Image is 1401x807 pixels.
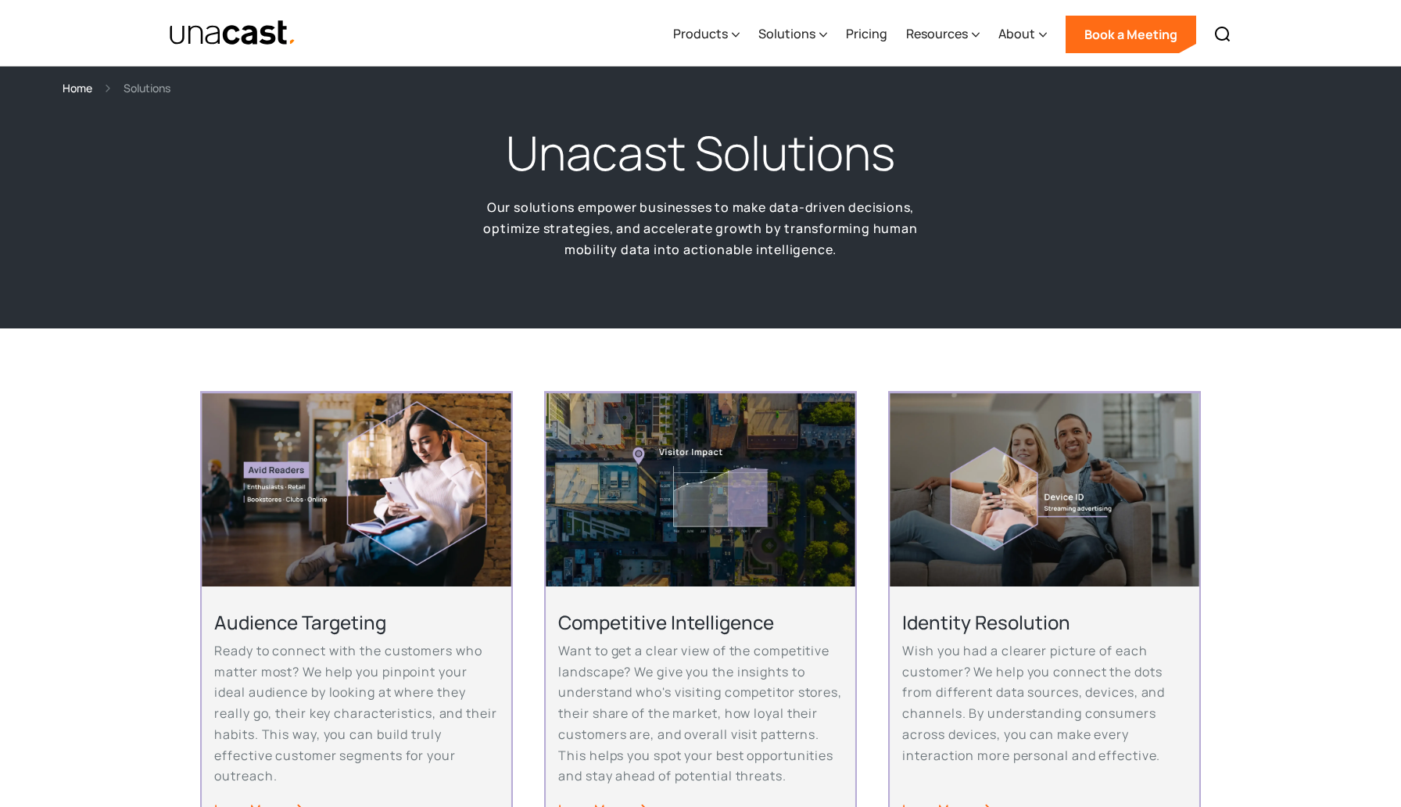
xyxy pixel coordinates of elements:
[902,610,1186,634] h2: Identity Resolution
[673,2,740,66] div: Products
[506,122,895,185] h1: Unacast Solutions
[558,640,842,787] p: Want to get a clear view of the competitive landscape? We give you the insights to understand who...
[169,20,296,47] a: home
[214,640,498,787] p: Ready to connect with the customers who matter most? We help you pinpoint your ideal audience by ...
[558,610,842,634] h2: Competitive Intelligence
[124,79,170,97] div: Solutions
[998,24,1035,43] div: About
[758,2,827,66] div: Solutions
[906,2,980,66] div: Resources
[846,2,887,66] a: Pricing
[214,610,498,634] h2: Audience Targeting
[758,24,815,43] div: Solutions
[458,197,943,260] p: Our solutions empower businesses to make data-driven decisions, optimize strategies, and accelera...
[673,24,728,43] div: Products
[63,79,92,97] a: Home
[169,20,296,47] img: Unacast text logo
[1066,16,1196,53] a: Book a Meeting
[998,2,1047,66] div: About
[1213,25,1232,44] img: Search icon
[902,640,1186,766] p: Wish you had a clearer picture of each customer? We help you connect the dots from different data...
[906,24,968,43] div: Resources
